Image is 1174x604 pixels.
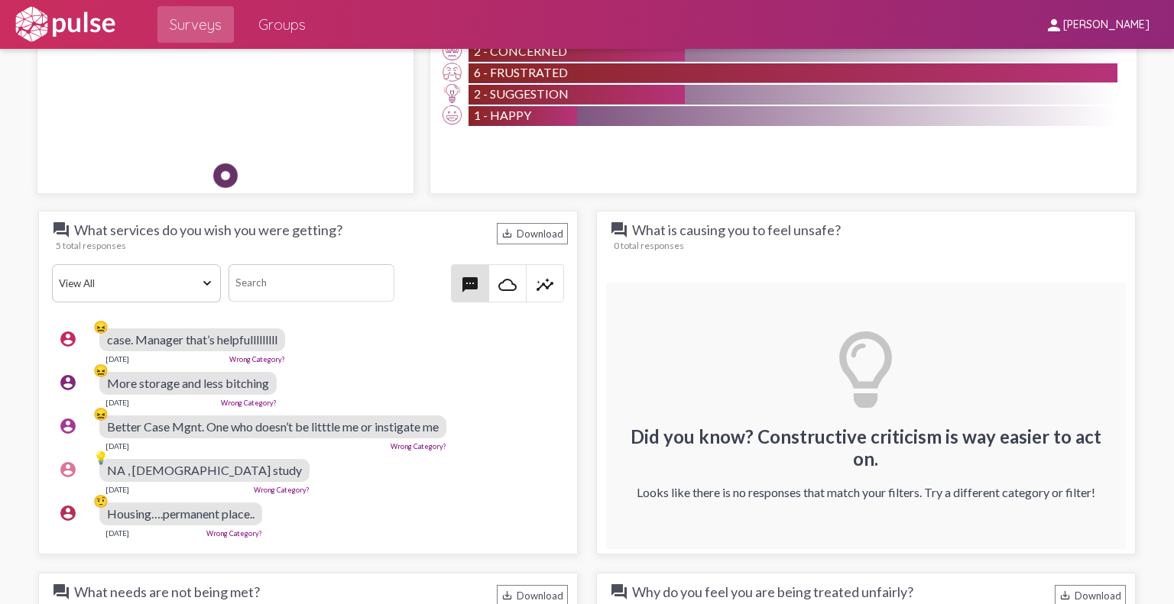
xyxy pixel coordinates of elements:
[56,240,568,251] div: 5 total responses
[474,86,569,101] span: 2 - Suggestion
[105,528,129,538] div: [DATE]
[107,506,255,521] span: Housing….permanent place..
[258,11,306,38] span: Groups
[474,44,567,58] span: 2 - Concerned
[229,264,394,302] input: Search
[614,240,1126,251] div: 0 total responses
[59,330,77,348] mat-icon: account_circle
[107,332,277,347] span: case. Manager that’s helpfulllllllll
[474,65,568,79] span: 6 - Frustrated
[246,6,318,43] a: Groups
[93,450,109,465] div: 💡
[59,417,77,435] mat-icon: account_circle
[1033,10,1162,38] button: [PERSON_NAME]
[170,11,222,38] span: Surveys
[93,363,109,378] div: 😖
[621,425,1111,470] h2: Did you know? Constructive criticism is way easier to act on.
[443,105,462,124] img: Happy
[59,373,77,392] mat-icon: account_circle
[93,319,109,334] div: 😖
[501,228,513,239] mat-icon: Download
[107,376,269,390] span: More storage and less bitching
[107,419,439,434] span: Better Case Mgnt. One who doesn’t be litttle me or instigate me
[52,583,281,601] span: What needs are not being met?
[12,5,118,44] img: white-logo.svg
[1063,18,1150,32] span: [PERSON_NAME]
[52,583,70,601] mat-icon: question_answer
[610,221,628,239] mat-icon: question_answer
[498,276,517,294] mat-icon: cloud_queue
[443,63,462,82] img: Frustrated
[59,504,77,522] mat-icon: account_circle
[229,355,285,363] a: Wrong Category?
[105,485,129,494] div: [DATE]
[59,460,77,479] mat-icon: account_circle
[443,41,462,60] img: Concerned
[157,6,234,43] a: Surveys
[93,406,109,422] div: 😖
[107,463,302,477] span: NA , [DEMOGRAPHIC_DATA] study
[206,529,262,538] a: Wrong Category?
[837,331,894,408] img: svg+xml;base64,PHN2ZyB4bWxucz0iaHR0cDovL3d3dy53My5vcmcvMjAwMC9zdmciIHZpZXdCb3g9IjAgMCAzODQgNTEyIj...
[497,223,568,244] div: Download
[323,42,368,88] img: Happy
[610,583,913,601] span: Why do you feel you are being treated unfairly?
[610,221,841,239] span: What is causing you to feel unsafe?
[391,442,446,451] a: Wrong Category?
[105,354,129,363] div: [DATE]
[536,276,554,294] mat-icon: insights
[443,84,462,103] img: Suggestion
[52,221,70,239] mat-icon: question_answer
[221,399,277,407] a: Wrong Category?
[461,276,479,294] mat-icon: textsms
[52,221,342,239] span: What services do you wish you were getting?
[1045,16,1063,34] mat-icon: person
[254,486,310,494] a: Wrong Category?
[1059,589,1071,601] mat-icon: Download
[610,583,628,601] mat-icon: question_answer
[93,493,109,509] div: 🤨
[501,589,513,601] mat-icon: Download
[105,441,129,451] div: [DATE]
[105,398,129,407] div: [DATE]
[474,108,531,122] span: 1 - Happy
[621,485,1111,499] div: Looks like there is no responses that match your filters. Try a different category or filter!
